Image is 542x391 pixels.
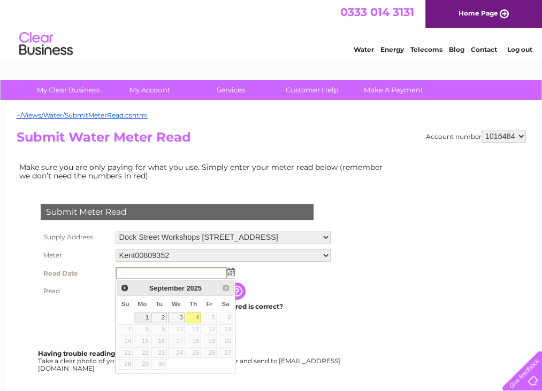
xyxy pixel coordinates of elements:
[156,301,163,307] span: Tuesday
[380,45,404,53] a: Energy
[121,301,129,307] span: Sunday
[354,45,374,53] a: Water
[120,284,129,292] span: Prev
[113,300,333,314] td: Are you sure the read you have entered is correct?
[138,301,147,307] span: Monday
[17,130,526,150] h2: Submit Water Meter Read
[222,301,229,307] span: Saturday
[168,312,185,323] a: 3
[228,283,248,300] input: Information
[471,45,497,53] a: Contact
[38,246,113,264] th: Meter
[340,5,414,19] a: 0333 014 3131
[134,312,150,323] a: 1
[41,204,314,220] div: Submit Meter Read
[38,350,342,372] div: Take a clear photo of your readings, tell us which supply it's for and send to [EMAIL_ADDRESS][DO...
[19,28,73,60] img: logo.png
[17,111,148,119] a: ~/Views/Water/SubmitMeterRead.cshtml
[19,6,524,52] div: Clear Business is a trading name of Verastar Limited (registered in [GEOGRAPHIC_DATA] No. 3667643...
[172,301,181,307] span: Wednesday
[187,80,275,100] a: Services
[186,312,201,323] a: 4
[227,268,235,276] img: ...
[151,312,166,323] a: 2
[349,80,438,100] a: Make A Payment
[410,45,442,53] a: Telecoms
[207,301,213,307] span: Friday
[189,301,197,307] span: Thursday
[119,281,131,294] a: Prev
[449,45,464,53] a: Blog
[105,80,194,100] a: My Account
[17,160,391,183] td: Make sure you are only paying for what you use. Simply enter your meter read below (remember we d...
[507,45,532,53] a: Log out
[38,349,158,357] b: Having trouble reading your meter?
[38,264,113,283] th: Read Date
[38,283,113,300] th: Read
[268,80,356,100] a: Customer Help
[24,80,112,100] a: My Clear Business
[38,228,113,246] th: Supply Address
[186,284,201,292] span: 2025
[426,130,526,143] div: Account number
[149,284,185,292] span: September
